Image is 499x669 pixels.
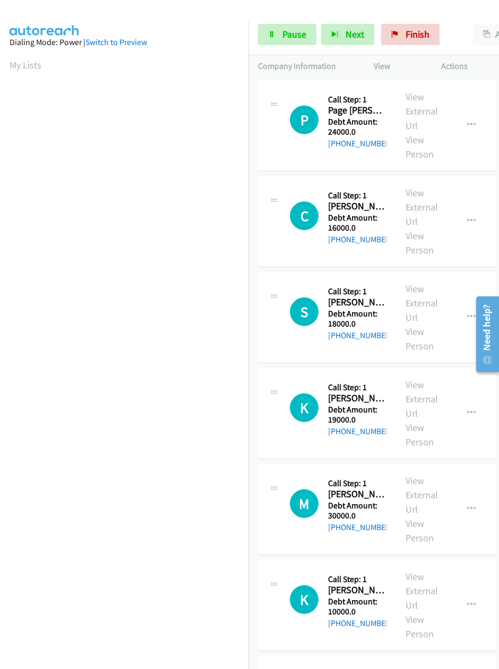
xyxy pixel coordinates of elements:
h1: M [290,489,319,518]
a: [PHONE_NUMBER] [328,138,393,148]
h5: Debt Amount: 19000.0 [328,404,386,425]
a: [PHONE_NUMBER] [328,618,393,628]
div: The call is yet to be attempted [290,585,319,614]
a: View Person [406,613,434,640]
h1: S [290,297,319,326]
iframe: Resource Center [469,292,499,376]
a: [PHONE_NUMBER] [328,522,393,532]
a: View External Url [406,378,438,419]
a: View External Url [406,283,438,323]
p: Company Information [258,60,355,73]
p: View [374,60,422,73]
a: View Person [406,134,434,160]
h5: Call Step: 1 [328,94,386,105]
h5: Call Step: 1 [328,190,386,201]
span: Pause [282,28,306,40]
h5: Call Step: 1 [328,478,386,489]
h2: [PERSON_NAME] - Credit Card [328,296,386,309]
a: View Person [406,325,434,352]
div: The call is yet to be attempted [290,393,319,422]
iframe: Dialpad [10,82,248,585]
h5: Debt Amount: 16000.0 [328,213,386,233]
h5: Debt Amount: 18000.0 [328,309,386,329]
div: The call is yet to be attempted [290,297,319,326]
a: My Lists [10,59,41,71]
a: [PHONE_NUMBER] [328,234,393,244]
h5: Debt Amount: 24000.0 [328,117,386,137]
h2: [PERSON_NAME] - Credit Card [328,584,386,596]
h1: K [290,393,319,422]
a: Pause [258,24,316,45]
a: View External Url [406,91,438,131]
a: Switch to Preview [85,37,147,47]
h5: Debt Amount: 10000.0 [328,596,386,617]
div: The call is yet to be attempted [290,489,319,518]
a: Finish [381,24,440,45]
h2: [PERSON_NAME] - Credit Card [328,488,386,500]
div: The call is yet to be attempted [290,201,319,230]
a: View Person [406,517,434,544]
h2: Page [PERSON_NAME] - Credit Card [328,104,386,117]
a: View Person [406,230,434,256]
div: The call is yet to be attempted [290,105,319,134]
h5: Call Step: 1 [328,286,386,297]
h2: [PERSON_NAME] - Credit Card [328,200,386,213]
h2: [PERSON_NAME] - Credit Card [328,392,386,404]
a: View External Url [406,187,438,227]
h1: K [290,585,319,614]
span: Next [346,28,364,40]
h5: Debt Amount: 30000.0 [328,500,386,521]
p: Actions [441,60,489,73]
a: [PHONE_NUMBER] [328,426,393,436]
button: Next [321,24,374,45]
h1: C [290,201,319,230]
span: Finish [406,28,429,40]
h1: P [290,105,319,134]
a: View Person [406,421,434,448]
h5: Call Step: 1 [328,382,386,393]
a: [PHONE_NUMBER] [328,330,393,340]
h5: Call Step: 1 [328,574,386,585]
div: Dialing Mode: Power | [10,36,239,49]
a: View External Url [406,474,438,515]
a: View External Url [406,570,438,611]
